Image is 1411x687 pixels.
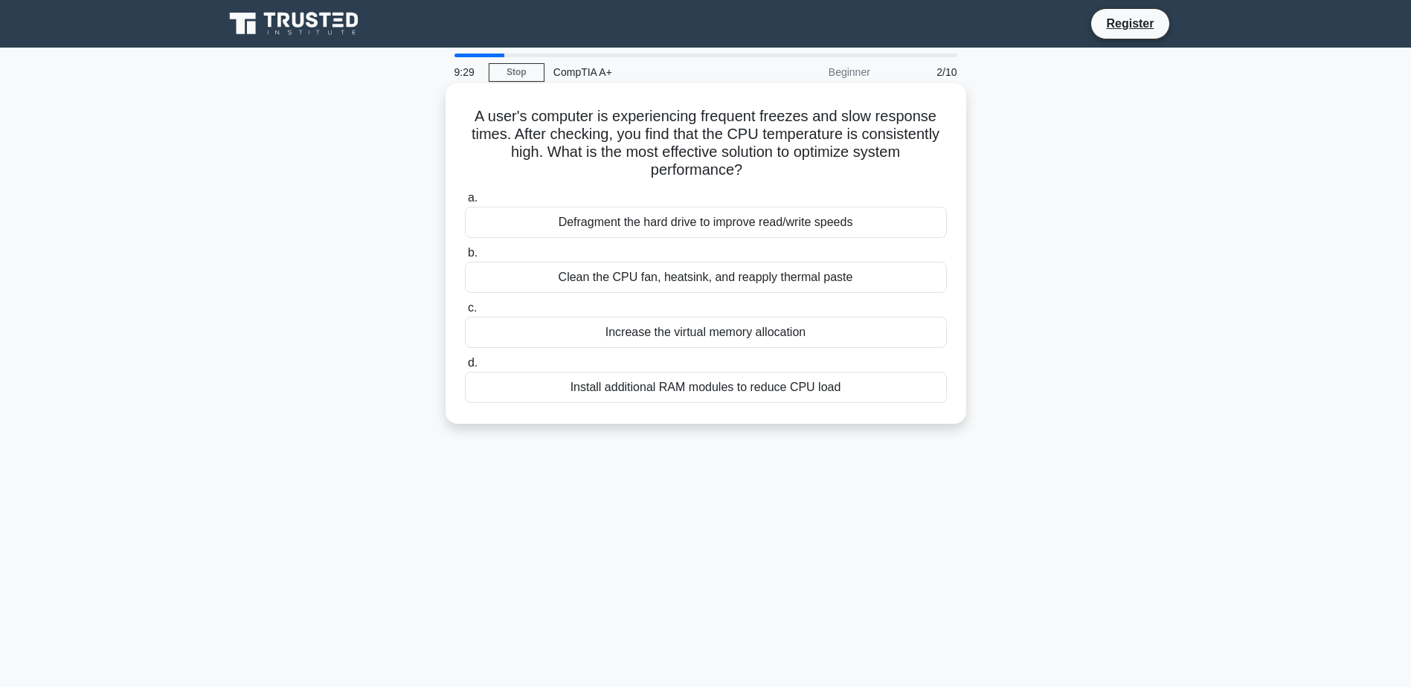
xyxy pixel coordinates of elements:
[465,317,947,348] div: Increase the virtual memory allocation
[465,372,947,403] div: Install additional RAM modules to reduce CPU load
[1097,14,1163,33] a: Register
[463,107,948,180] h5: A user's computer is experiencing frequent freezes and slow response times. After checking, you f...
[446,57,489,87] div: 9:29
[749,57,879,87] div: Beginner
[879,57,966,87] div: 2/10
[489,63,544,82] a: Stop
[468,356,478,369] span: d.
[465,262,947,293] div: Clean the CPU fan, heatsink, and reapply thermal paste
[465,207,947,238] div: Defragment the hard drive to improve read/write speeds
[468,246,478,259] span: b.
[468,301,477,314] span: c.
[468,191,478,204] span: a.
[544,57,749,87] div: CompTIA A+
